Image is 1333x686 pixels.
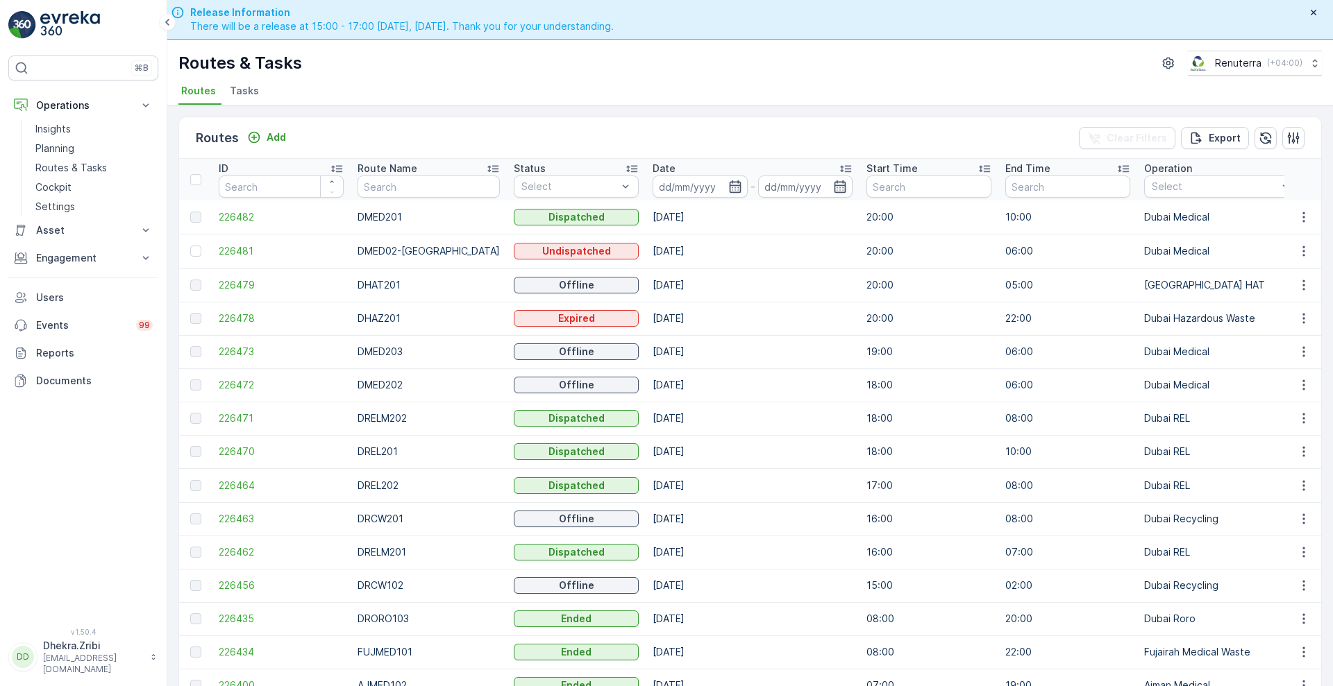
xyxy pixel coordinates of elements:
[40,11,100,39] img: logo_light-DOdMpM7g.png
[8,311,158,339] a: Events99
[548,210,605,224] p: Dispatched
[653,175,748,198] input: dd/mm/yyyy
[190,379,201,391] div: Toggle Row Selected
[514,544,639,560] button: Dispatched
[139,320,150,331] p: 99
[219,378,344,392] span: 226472
[1005,445,1130,458] p: 10:00
[646,402,860,435] td: [DATE]
[190,613,201,624] div: Toggle Row Selected
[358,545,500,559] p: DRELM201
[1144,545,1299,559] p: Dubai REL
[358,175,500,198] input: Search
[358,512,500,526] p: DRCW201
[1005,612,1130,626] p: 20:00
[219,645,344,659] a: 226434
[646,535,860,569] td: [DATE]
[1005,645,1130,659] p: 22:00
[1215,56,1261,70] p: Renuterra
[219,244,344,258] span: 226481
[559,378,594,392] p: Offline
[1144,578,1299,592] p: Dubai Recycling
[190,346,201,357] div: Toggle Row Selected
[219,311,344,325] span: 226478
[1005,545,1130,559] p: 07:00
[358,244,500,258] p: DMED02-[GEOGRAPHIC_DATA]
[358,210,500,224] p: DMED201
[8,639,158,675] button: DDDhekra.Zribi[EMAIL_ADDRESS][DOMAIN_NAME]
[35,200,75,214] p: Settings
[219,162,228,175] p: ID
[542,244,611,258] p: Undispatched
[646,335,860,368] td: [DATE]
[8,11,36,39] img: logo
[358,311,500,325] p: DHAZ201
[30,119,158,139] a: Insights
[1005,578,1130,592] p: 02:00
[219,578,344,592] span: 226456
[1005,411,1130,425] p: 08:00
[866,411,991,425] p: 18:00
[866,645,991,659] p: 08:00
[190,19,614,33] span: There will be a release at 15:00 - 17:00 [DATE], [DATE]. Thank you for your understanding.
[558,311,595,325] p: Expired
[548,479,605,492] p: Dispatched
[1107,131,1167,145] p: Clear Filters
[751,178,755,195] p: -
[219,545,344,559] a: 226462
[1144,645,1299,659] p: Fujairah Medical Waste
[646,468,860,502] td: [DATE]
[190,547,201,558] div: Toggle Row Selected
[219,512,344,526] a: 226463
[358,378,500,392] p: DMED202
[561,612,592,626] p: Ended
[230,84,259,98] span: Tasks
[219,345,344,359] a: 226473
[358,278,500,292] p: DHAT201
[866,345,991,359] p: 19:00
[190,480,201,491] div: Toggle Row Selected
[8,628,158,636] span: v 1.50.4
[1005,278,1130,292] p: 05:00
[1005,311,1130,325] p: 22:00
[646,435,860,468] td: [DATE]
[646,602,860,635] td: [DATE]
[358,345,500,359] p: DMED203
[514,243,639,259] button: Undispatched
[1005,512,1130,526] p: 08:00
[514,477,639,494] button: Dispatched
[358,578,500,592] p: DRCW102
[1144,479,1299,492] p: Dubai REL
[181,84,216,98] span: Routes
[196,128,239,148] p: Routes
[1144,278,1299,292] p: [GEOGRAPHIC_DATA] HAT
[190,212,201,223] div: Toggle Row Selected
[514,610,639,627] button: Ended
[358,612,500,626] p: DRORO103
[219,278,344,292] a: 226479
[866,244,991,258] p: 20:00
[219,210,344,224] a: 226482
[1005,378,1130,392] p: 06:00
[358,645,500,659] p: FUJMED101
[521,180,617,194] p: Select
[866,578,991,592] p: 15:00
[30,178,158,197] a: Cockpit
[514,277,639,293] button: Offline
[8,92,158,119] button: Operations
[43,639,143,653] p: Dhekra.Zribi
[219,411,344,425] a: 226471
[866,378,991,392] p: 18:00
[30,139,158,158] a: Planning
[190,246,201,257] div: Toggle Row Selected
[1005,345,1130,359] p: 06:00
[866,479,991,492] p: 17:00
[36,374,153,388] p: Documents
[358,479,500,492] p: DREL202
[178,52,302,74] p: Routes & Tasks
[1181,127,1249,149] button: Export
[219,445,344,458] span: 226470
